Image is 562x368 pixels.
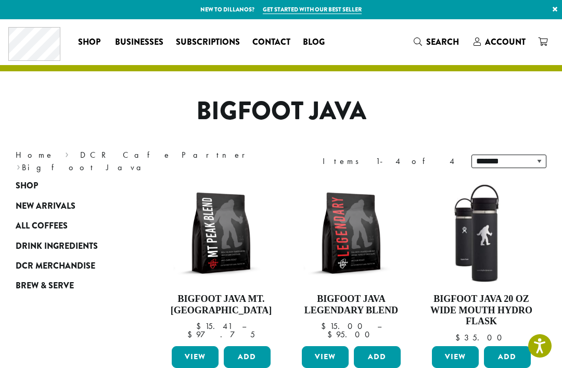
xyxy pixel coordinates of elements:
span: Blog [303,36,325,49]
span: Contact [252,36,290,49]
h4: Bigfoot Java Legendary Blend [299,294,403,316]
a: View [302,346,349,368]
h4: Bigfoot Java Mt. [GEOGRAPHIC_DATA] [169,294,273,316]
button: Add [354,346,401,368]
button: Add [484,346,531,368]
a: Get started with our best seller [263,5,362,14]
span: Drink Ingredients [16,240,98,253]
bdi: 97.75 [187,329,255,340]
a: DCR Merchandise [16,256,125,276]
a: Bigfoot Java 20 oz Wide Mouth Hydro Flask $35.00 [429,181,533,342]
a: View [432,346,479,368]
a: Drink Ingredients [16,236,125,256]
span: – [242,321,246,332]
bdi: 35.00 [455,332,507,343]
div: Items 1-4 of 4 [323,155,456,168]
h1: Bigfoot Java [8,96,554,126]
span: $ [187,329,196,340]
span: Search [426,36,459,48]
span: $ [327,329,336,340]
bdi: 95.00 [327,329,375,340]
a: All Coffees [16,216,125,236]
span: Account [485,36,526,48]
a: View [172,346,219,368]
span: › [17,158,20,174]
span: All Coffees [16,220,68,233]
nav: Breadcrumb [16,149,265,174]
h4: Bigfoot Java 20 oz Wide Mouth Hydro Flask [429,294,533,327]
img: BFJ_Legendary_12oz-300x300.png [299,181,403,285]
a: Shop [72,34,109,50]
span: DCR Merchandise [16,260,95,273]
span: – [377,321,381,332]
a: Bigfoot Java Legendary Blend [299,181,403,342]
bdi: 15.00 [321,321,367,332]
a: DCR Cafe Partner [80,149,252,160]
span: Shop [78,36,100,49]
span: $ [321,321,330,332]
button: Add [224,346,271,368]
a: Brew & Serve [16,276,125,296]
span: Brew & Serve [16,280,74,293]
a: Home [16,149,54,160]
span: New Arrivals [16,200,75,213]
img: LO2867-BFJ-Hydro-Flask-20oz-WM-wFlex-Sip-Lid-Black-300x300.jpg [429,181,533,285]
a: Bigfoot Java Mt. [GEOGRAPHIC_DATA] [169,181,273,342]
a: Search [407,33,467,50]
a: Shop [16,176,125,196]
span: Subscriptions [176,36,240,49]
span: Businesses [115,36,163,49]
span: $ [455,332,464,343]
span: Shop [16,180,38,193]
bdi: 15.41 [196,321,232,332]
a: New Arrivals [16,196,125,216]
span: › [65,145,69,161]
img: BFJ_MtPeak_12oz-300x300.png [169,181,273,285]
span: $ [196,321,205,332]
